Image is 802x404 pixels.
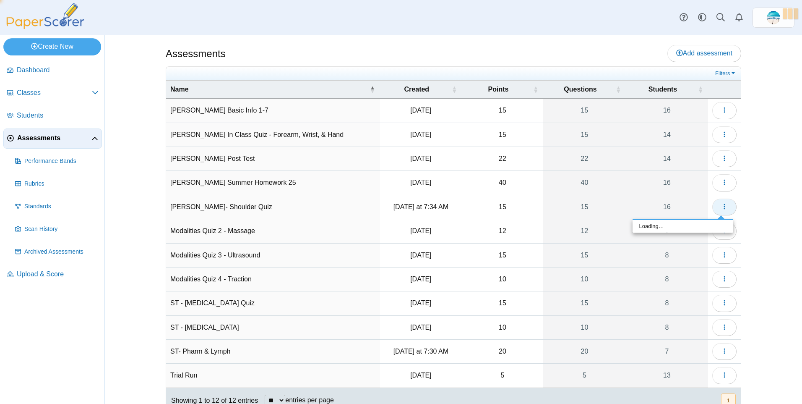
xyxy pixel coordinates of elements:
time: Sep 5, 2025 at 12:31 PM [410,107,431,114]
a: 14 [626,123,708,147]
span: Created [404,86,430,93]
td: Trial Run [166,364,380,388]
time: Feb 24, 2025 at 7:40 AM [410,252,431,259]
h1: Assessments [166,47,226,61]
a: Scan History [12,219,102,239]
span: Dashboard [17,66,99,75]
a: Alerts [730,8,748,27]
td: 10 [462,316,543,340]
a: Filters [713,69,739,78]
td: 15 [462,99,543,123]
a: Classes [3,83,102,103]
span: Questions [564,86,596,93]
a: 16 [626,195,708,219]
td: 15 [462,291,543,315]
a: Assessments [3,129,102,149]
a: ps.H1yuw66FtyTk4FxR [753,8,794,28]
a: 5 [543,364,626,387]
span: Points : Activate to sort [533,81,538,98]
a: Rubrics [12,174,102,194]
a: 9 [626,219,708,243]
td: Modalities Quiz 2 - Massage [166,219,380,243]
td: Modalities Quiz 3 - Ultrasound [166,244,380,268]
td: [PERSON_NAME] Basic Info 1-7 [166,99,380,123]
time: Sep 25, 2024 at 8:48 AM [410,131,431,138]
a: 22 [543,147,626,171]
a: 8 [626,244,708,267]
a: 15 [543,99,626,122]
a: Archived Assessments [12,242,102,262]
span: Points [488,86,509,93]
time: Feb 24, 2025 at 7:43 AM [410,275,431,283]
a: Students [3,106,102,126]
img: PaperScorer [3,3,87,29]
span: Scan History [24,225,99,233]
span: Students [648,86,677,93]
a: 8 [626,268,708,291]
a: 13 [626,364,708,387]
span: Standards [24,202,99,211]
td: 5 [462,364,543,388]
td: [PERSON_NAME] Summer Homework 25 [166,171,380,195]
label: entries per page [285,396,334,404]
a: Upload & Score [3,265,102,285]
td: 20 [462,340,543,364]
time: Sep 17, 2025 at 7:34 AM [393,203,448,210]
td: 22 [462,147,543,171]
a: 20 [543,340,626,363]
span: Archived Assessments [24,248,99,256]
a: 16 [626,99,708,122]
time: Dec 4, 2024 at 7:23 AM [410,155,431,162]
span: Upload & Score [17,270,99,279]
td: ST - [MEDICAL_DATA] Quiz [166,291,380,315]
time: Aug 22, 2025 at 3:21 PM [410,179,431,186]
a: 12 [543,219,626,243]
a: 15 [543,244,626,267]
time: Sep 19, 2024 at 6:09 AM [410,372,431,379]
span: Students : Activate to sort [698,81,703,98]
a: 10 [543,316,626,339]
td: 12 [462,219,543,243]
a: Add assessment [667,45,741,62]
td: ST- Pharm & Lymph [166,340,380,364]
a: 16 [626,171,708,194]
a: 8 [626,316,708,339]
td: 15 [462,244,543,268]
td: 10 [462,268,543,291]
a: Dashboard [3,60,102,81]
div: Loading… [633,220,733,233]
td: 15 [462,195,543,219]
a: 15 [543,123,626,147]
span: Classes [17,88,92,97]
td: [PERSON_NAME] Post Test [166,147,380,171]
time: Sep 2, 2025 at 7:24 AM [410,299,431,307]
span: Questions : Activate to sort [616,81,621,98]
span: Assessments [17,134,91,143]
a: 7 [626,340,708,363]
span: Name : Activate to invert sorting [370,81,375,98]
a: 10 [543,268,626,291]
span: Add assessment [676,50,732,57]
td: ST - [MEDICAL_DATA] [166,316,380,340]
span: Created : Activate to sort [452,81,457,98]
a: Create New [3,38,101,55]
a: 15 [543,195,626,219]
time: Feb 19, 2025 at 7:14 AM [410,227,431,234]
td: Modalities Quiz 4 - Traction [166,268,380,291]
time: Sep 5, 2025 at 12:52 PM [410,324,431,331]
a: Performance Bands [12,151,102,171]
a: 14 [626,147,708,171]
td: [PERSON_NAME] In Class Quiz - Forearm, Wrist, & Hand [166,123,380,147]
a: Standards [12,197,102,217]
td: [PERSON_NAME]- Shoulder Quiz [166,195,380,219]
time: Sep 16, 2025 at 7:30 AM [393,348,448,355]
a: PaperScorer [3,23,87,30]
span: Students [17,111,99,120]
a: 15 [543,291,626,315]
span: Chrissy Greenberg [767,11,780,24]
span: Performance Bands [24,157,99,165]
span: Rubrics [24,180,99,188]
td: 40 [462,171,543,195]
span: Name [170,86,189,93]
a: 40 [543,171,626,194]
